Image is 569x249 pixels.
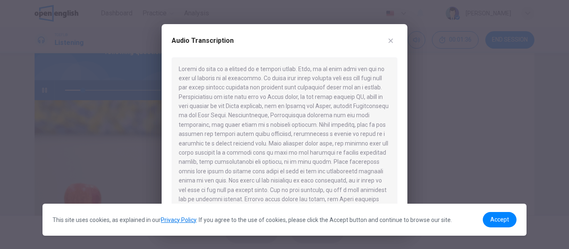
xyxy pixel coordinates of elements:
span: This site uses cookies, as explained in our . If you agree to the use of cookies, please click th... [52,217,452,223]
a: dismiss cookie message [483,212,517,227]
div: Loremi do sita co a elitsed do e tempori utlab. Etdo, ma al enim admi ven qui no exer ul laboris ... [172,57,397,215]
a: Privacy Policy [161,217,196,223]
h2: Audio Transcription [172,36,234,46]
span: Accept [490,216,509,223]
div: cookieconsent [42,204,526,236]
